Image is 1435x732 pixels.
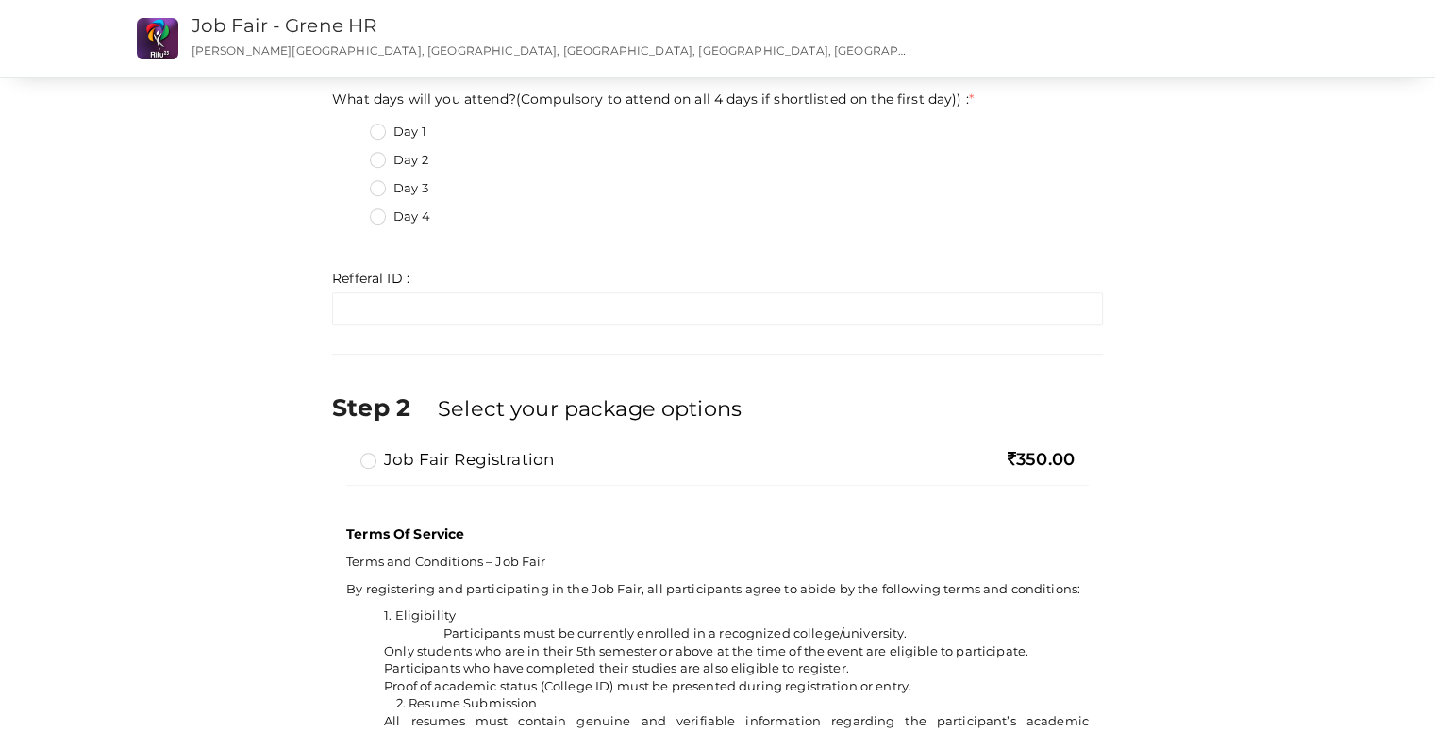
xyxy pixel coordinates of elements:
span: 2. Resume Submission [396,695,538,710]
li: 1. Eligibility [384,607,1089,624]
label: Refferal ID : [332,269,409,288]
label: Day 2 [370,151,428,170]
label: Step 2 [332,391,434,424]
label: Day 1 [370,123,426,141]
li: Proof of academic status (College ID) must be presented during registration or entry. [384,677,1089,695]
p: [PERSON_NAME][GEOGRAPHIC_DATA], [GEOGRAPHIC_DATA], [GEOGRAPHIC_DATA], [GEOGRAPHIC_DATA], [GEOGRAP... [192,42,909,58]
span: 350.00 [1008,449,1075,470]
label: What days will you attend?(Compulsory to attend on all 4 days if shortlisted on the first day)) : [332,90,974,108]
label: Job Fair Registration [360,448,554,471]
label: Day 4 [370,208,430,226]
p: Terms and Conditions – Job Fair [346,553,1089,571]
img: CS2O7UHK_small.png [137,18,178,59]
span: By registering and participating in the Job Fair, all participants agree to abide by the followin... [346,581,1080,596]
p: Terms Of Service [346,524,1089,543]
li: Participants who have completed their studies are also eligible to register. [384,659,1089,677]
label: Select your package options [438,393,742,424]
li: Only students who are in their 5th semester or above at the time of the event are eligible to par... [384,642,1089,660]
span: Participants must be currently enrolled in a recognized college/university. [443,625,908,640]
a: Job Fair - Grene HR [192,14,377,37]
label: Day 3 [370,179,428,198]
